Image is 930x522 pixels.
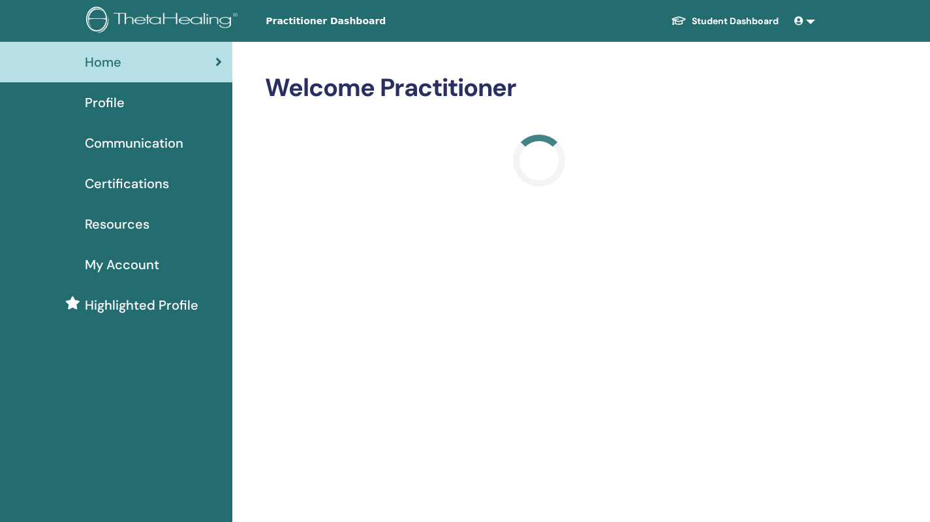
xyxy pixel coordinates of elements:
span: Certifications [85,174,169,193]
span: Home [85,52,121,72]
img: graduation-cap-white.svg [671,15,687,26]
img: logo.png [86,7,242,36]
span: My Account [85,255,159,274]
h2: Welcome Practitioner [265,73,813,103]
span: Profile [85,93,125,112]
a: Student Dashboard [660,9,789,33]
span: Practitioner Dashboard [266,14,461,28]
span: Highlighted Profile [85,295,198,315]
span: Communication [85,133,183,153]
span: Resources [85,214,149,234]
